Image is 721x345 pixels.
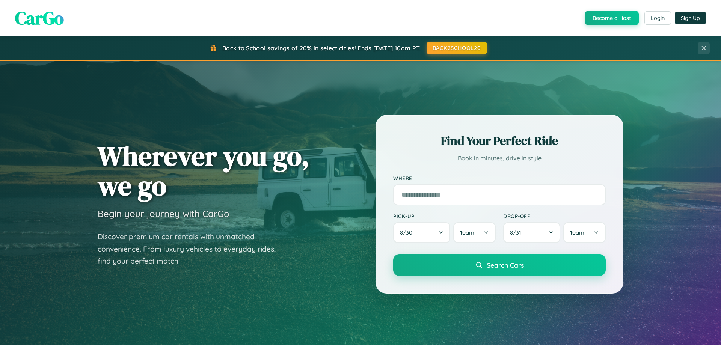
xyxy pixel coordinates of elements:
button: Login [644,11,671,25]
label: Where [393,175,606,181]
button: Search Cars [393,254,606,276]
span: 10am [570,229,584,236]
button: 8/30 [393,222,450,243]
button: 8/31 [503,222,560,243]
h2: Find Your Perfect Ride [393,133,606,149]
span: 8 / 31 [510,229,525,236]
p: Book in minutes, drive in style [393,153,606,164]
span: CarGo [15,6,64,30]
button: 10am [453,222,496,243]
button: Become a Host [585,11,639,25]
span: 8 / 30 [400,229,416,236]
label: Drop-off [503,213,606,219]
p: Discover premium car rentals with unmatched convenience. From luxury vehicles to everyday rides, ... [98,231,285,267]
span: 10am [460,229,474,236]
button: Sign Up [675,12,706,24]
button: 10am [563,222,606,243]
h3: Begin your journey with CarGo [98,208,229,219]
span: Search Cars [487,261,524,269]
span: Back to School savings of 20% in select cities! Ends [DATE] 10am PT. [222,44,421,52]
button: BACK2SCHOOL20 [427,42,487,54]
label: Pick-up [393,213,496,219]
h1: Wherever you go, we go [98,141,309,200]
